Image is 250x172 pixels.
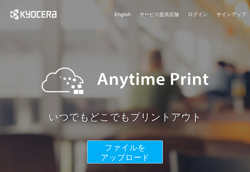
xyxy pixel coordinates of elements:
[101,143,150,162] span: ファイルを ​​アップロード
[216,11,246,18] a: サインアップ
[87,140,163,163] button: ファイルを​​アップロード
[114,11,131,18] a: English
[188,11,208,18] a: ログイン
[139,11,179,18] a: サービス提供店舗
